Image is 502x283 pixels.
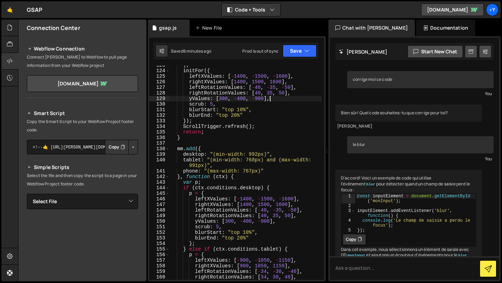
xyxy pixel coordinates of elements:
[159,24,177,31] div: gsap.js
[149,96,170,101] div: 129
[349,155,492,162] div: You
[27,140,138,154] textarea: <!--🤙 [URL][PERSON_NAME][DOMAIN_NAME]> <script>document.addEventListener("DOMContentLoaded", func...
[149,101,170,107] div: 130
[242,48,279,54] div: Prod is out of sync
[149,274,170,280] div: 160
[149,157,170,168] div: 140
[27,6,43,14] div: GSAP
[149,252,170,258] div: 156
[149,241,170,246] div: 154
[149,135,170,140] div: 136
[349,90,492,97] div: You
[149,90,170,96] div: 128
[149,168,170,174] div: 141
[347,136,494,153] div: le blur
[149,196,170,202] div: 146
[149,246,170,252] div: 155
[283,45,317,57] button: Save
[342,204,355,208] div: 2
[149,85,170,90] div: 127
[149,230,170,235] div: 152
[149,129,170,135] div: 135
[149,185,170,191] div: 144
[149,213,170,219] div: 149
[183,48,211,54] div: 6 minutes ago
[343,234,366,245] button: Copy
[222,3,280,16] button: Code + Tools
[149,118,170,124] div: 133
[27,109,138,117] h2: Smart Script
[105,140,138,154] div: Button group with nested dropdown
[149,79,170,85] div: 126
[27,45,138,53] h2: Webflow Connection
[342,194,355,204] div: 1
[366,182,376,187] code: blur
[27,171,138,188] p: Select the file and then copy the script to a page in your Webflow Project footer code.
[149,140,170,146] div: 137
[408,45,463,58] button: Start new chat
[486,3,499,16] a: >Y
[328,20,415,36] div: Chat with [PERSON_NAME]
[416,20,475,36] div: Documentation
[149,124,170,129] div: 134
[149,68,170,74] div: 124
[335,170,482,276] div: D'accord! Voici un exemple de code qui utilise l'événement pour détecter quand un champ de saisie...
[339,48,387,55] h2: [PERSON_NAME]
[421,3,484,16] a: [DOMAIN_NAME]
[27,163,138,171] h2: Simple Scripts
[149,269,170,274] div: 159
[195,24,225,31] div: New File
[171,48,211,54] div: Saved
[149,174,170,179] div: 142
[347,71,494,88] div: corrige moi ce code
[27,75,138,92] a: [DOMAIN_NAME]
[337,123,480,129] div: [PERSON_NAME]
[149,258,170,263] div: 157
[149,146,170,152] div: 138
[149,152,170,157] div: 139
[149,235,170,241] div: 153
[27,24,80,32] h2: Connection Center
[149,191,170,196] div: 145
[149,113,170,118] div: 132
[149,107,170,113] div: 131
[347,253,366,258] code: monInput
[27,53,138,70] p: Connect [PERSON_NAME] to Webflow to pull page information from your Webflow project
[335,105,482,122] div: Bien sûr! Quel code souhaites-tu que corrige pour toi?
[105,140,129,154] button: Copy
[342,218,355,228] div: 4
[457,253,468,258] code: blur
[149,179,170,185] div: 143
[149,224,170,230] div: 151
[149,202,170,207] div: 147
[342,208,355,218] div: 3
[342,228,355,233] div: 5
[27,117,138,134] p: Copy the Smart Script to your Webflow Project footer code.
[149,207,170,213] div: 148
[149,74,170,79] div: 125
[149,219,170,224] div: 150
[1,1,18,18] a: 🤙
[149,263,170,269] div: 158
